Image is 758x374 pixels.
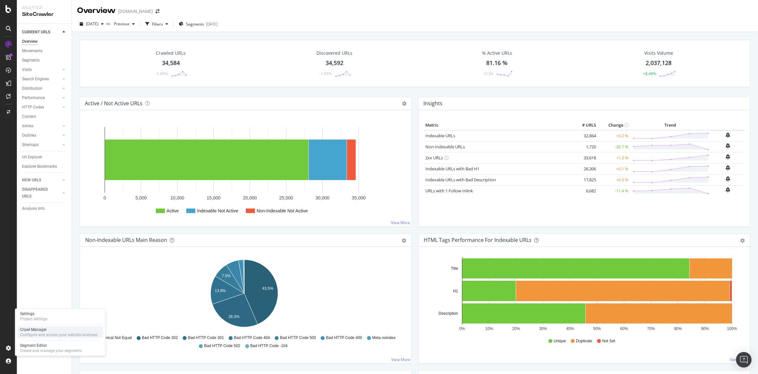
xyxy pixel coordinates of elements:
span: Bad HTTP Code 404 [234,335,270,341]
div: Search Engines [22,76,49,83]
td: -30.7 % [598,141,630,152]
a: Visits [22,66,61,73]
div: % Active URLs [482,50,512,56]
text: 7.5% [222,274,231,278]
th: # URLS [572,120,598,130]
button: Filters [143,19,171,29]
div: 81.16 % [486,59,508,67]
div: Movements [22,48,42,54]
text: Non-Indexable Not Active [257,208,308,213]
div: [DOMAIN_NAME] [118,8,153,15]
a: Content [22,113,67,120]
div: Performance [22,95,45,101]
div: Crawl Manager [20,327,98,332]
text: 80% [674,326,682,331]
div: gear [740,238,745,243]
text: 50% [593,326,601,331]
div: bell-plus [726,165,730,170]
div: Outlinks [22,132,36,139]
div: Distribution [22,85,42,92]
div: Overview [22,38,38,45]
text: Title [451,266,458,271]
div: 34,592 [326,59,343,67]
div: [DATE] [206,21,218,27]
div: -1.95% [155,71,168,76]
span: vs [106,21,111,26]
div: Segments [22,57,40,64]
td: 17,825 [572,174,598,185]
text: 30% [539,326,547,331]
span: Canonical Not Equal [96,335,132,341]
a: Analysis Info [22,205,67,212]
div: Configure and access your website analyses [20,332,98,337]
span: Not Set [602,338,615,344]
div: NEW URLS [22,177,41,184]
span: Duplicate [576,338,592,344]
div: Crawled URLs [156,50,186,56]
span: Segments [186,21,204,27]
a: Distribution [22,85,61,92]
span: Bad HTTP Code 500 [280,335,316,341]
text: 90% [701,326,709,331]
a: Indexable URLs with Bad H1 [425,166,479,172]
text: 40% [566,326,574,331]
a: URLs with 1 Follow Inlink [425,188,473,194]
td: 32,864 [572,130,598,142]
div: gear [402,238,406,243]
div: HTTP Codes [22,104,44,111]
td: 6,682 [572,185,598,196]
div: Filters [152,21,163,27]
div: Visits [22,66,32,73]
a: Crawl ManagerConfigure and access your website analyses [17,326,103,338]
div: bell-plus [726,187,730,192]
a: Movements [22,48,67,54]
div: Non-Indexable URLs Main Reason [85,237,167,243]
div: Content [22,113,36,120]
svg: A chart. [424,257,741,332]
div: bell-plus [726,143,730,148]
td: -11.4 % [598,185,630,196]
span: Bad HTTP Code 302 [142,335,178,341]
div: DISAPPEARED URLS [22,186,55,200]
a: Inlinks [22,123,61,130]
div: +2.34 [483,71,493,76]
i: Options [402,101,407,106]
div: CURRENT URLS [22,29,50,36]
svg: A chart. [85,257,403,332]
td: +1.3 % [598,152,630,163]
text: 60% [620,326,628,331]
div: Open Intercom Messenger [736,352,752,368]
text: 26.3% [228,314,239,319]
div: 34,584 [162,59,180,67]
div: bell-plus [726,154,730,159]
div: +8.49% [643,71,656,76]
text: 20,000 [243,195,257,200]
div: 2,037,128 [646,59,672,67]
a: CURRENT URLS [22,29,61,36]
a: Non-Indexable URLs [425,144,465,150]
text: 43.5% [262,286,273,291]
div: Analysis Info [22,205,45,212]
div: bell-plus [726,176,730,181]
text: Indexable Not Active [197,208,238,213]
th: Change [598,120,630,130]
a: HTTP Codes [22,104,61,111]
a: Search Engines [22,76,61,83]
text: 100% [727,326,737,331]
th: Metric [424,120,572,130]
text: H1 [453,289,458,293]
h4: Active / Not Active URLs [85,99,143,108]
div: Create and manage your segments [20,348,82,353]
div: Explorer Bookmarks [22,163,57,170]
span: Meta noindex [372,335,396,341]
a: Url Explorer [22,154,67,161]
text: 13.8% [215,289,226,293]
span: Bad HTTP Code 400 [326,335,362,341]
div: Segment Editor [20,343,82,348]
a: Sitemaps [22,142,61,148]
span: 2025 Sep. 19th [86,21,98,27]
svg: A chart. [85,120,403,221]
